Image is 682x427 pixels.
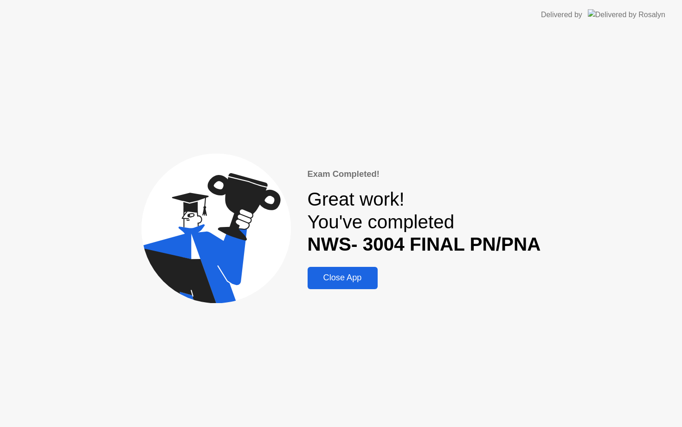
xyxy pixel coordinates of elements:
b: NWS- 3004 FINAL PN/PNA [308,233,541,255]
div: Close App [310,273,375,283]
div: Exam Completed! [308,168,541,181]
img: Delivered by Rosalyn [588,9,665,20]
div: Great work! You've completed [308,188,541,256]
button: Close App [308,267,378,289]
div: Delivered by [541,9,582,20]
